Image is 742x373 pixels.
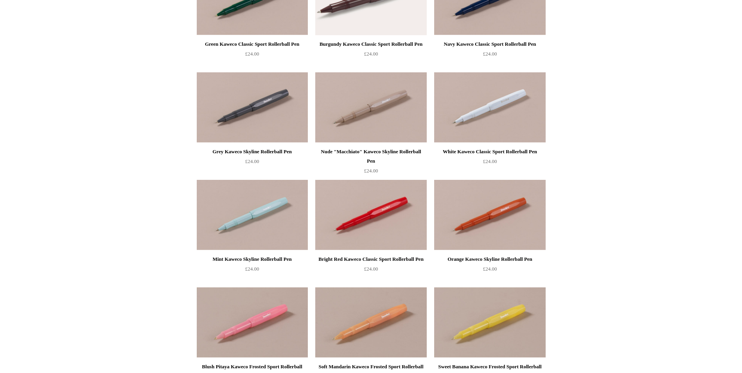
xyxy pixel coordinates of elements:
[315,147,426,179] a: Nude "Macchiato" Kaweco Skyline Rollerball Pen £24.00
[199,255,306,264] div: Mint Kaweco Skyline Rollerball Pen
[197,147,308,179] a: Grey Kaweco Skyline Rollerball Pen £24.00
[315,255,426,287] a: Bright Red Kaweco Classic Sport Rollerball Pen £24.00
[434,39,545,72] a: Navy Kaweco Classic Sport Rollerball Pen £24.00
[434,72,545,143] a: White Kaweco Classic Sport Rollerball Pen White Kaweco Classic Sport Rollerball Pen
[197,39,308,72] a: Green Kaweco Classic Sport Rollerball Pen £24.00
[434,255,545,287] a: Orange Kaweco Skyline Rollerball Pen £24.00
[364,51,378,57] span: £24.00
[315,287,426,358] a: Soft Mandarin Kaweco Frosted Sport Rollerball Pen Soft Mandarin Kaweco Frosted Sport Rollerball Pen
[197,287,308,358] a: Blush Pitaya Kaweco Frosted Sport Rollerball Pen Blush Pitaya Kaweco Frosted Sport Rollerball Pen
[436,39,543,49] div: Navy Kaweco Classic Sport Rollerball Pen
[317,147,424,166] div: Nude "Macchiato" Kaweco Skyline Rollerball Pen
[197,287,308,358] img: Blush Pitaya Kaweco Frosted Sport Rollerball Pen
[434,180,545,250] a: Orange Kaweco Skyline Rollerball Pen Orange Kaweco Skyline Rollerball Pen
[197,180,308,250] a: Mint Kaweco Skyline Rollerball Pen Mint Kaweco Skyline Rollerball Pen
[434,287,545,358] img: Sweet Banana Kaweco Frosted Sport Rollerball Pen
[434,180,545,250] img: Orange Kaweco Skyline Rollerball Pen
[434,72,545,143] img: White Kaweco Classic Sport Rollerball Pen
[483,266,497,272] span: £24.00
[245,158,259,164] span: £24.00
[483,51,497,57] span: £24.00
[434,147,545,179] a: White Kaweco Classic Sport Rollerball Pen £24.00
[245,51,259,57] span: £24.00
[436,147,543,156] div: White Kaweco Classic Sport Rollerball Pen
[315,72,426,143] a: Nude "Macchiato" Kaweco Skyline Rollerball Pen Nude "Macchiato" Kaweco Skyline Rollerball Pen
[315,180,426,250] a: Bright Red Kaweco Classic Sport Rollerball Pen Bright Red Kaweco Classic Sport Rollerball Pen
[315,287,426,358] img: Soft Mandarin Kaweco Frosted Sport Rollerball Pen
[199,147,306,156] div: Grey Kaweco Skyline Rollerball Pen
[199,39,306,49] div: Green Kaweco Classic Sport Rollerball Pen
[364,266,378,272] span: £24.00
[483,158,497,164] span: £24.00
[364,168,378,174] span: £24.00
[315,72,426,143] img: Nude "Macchiato" Kaweco Skyline Rollerball Pen
[197,255,308,287] a: Mint Kaweco Skyline Rollerball Pen £24.00
[197,72,308,143] a: Grey Kaweco Skyline Rollerball Pen Grey Kaweco Skyline Rollerball Pen
[317,255,424,264] div: Bright Red Kaweco Classic Sport Rollerball Pen
[315,180,426,250] img: Bright Red Kaweco Classic Sport Rollerball Pen
[245,266,259,272] span: £24.00
[197,72,308,143] img: Grey Kaweco Skyline Rollerball Pen
[434,287,545,358] a: Sweet Banana Kaweco Frosted Sport Rollerball Pen Sweet Banana Kaweco Frosted Sport Rollerball Pen
[197,180,308,250] img: Mint Kaweco Skyline Rollerball Pen
[436,255,543,264] div: Orange Kaweco Skyline Rollerball Pen
[315,39,426,72] a: Burgundy Kaweco Classic Sport Rollerball Pen £24.00
[317,39,424,49] div: Burgundy Kaweco Classic Sport Rollerball Pen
